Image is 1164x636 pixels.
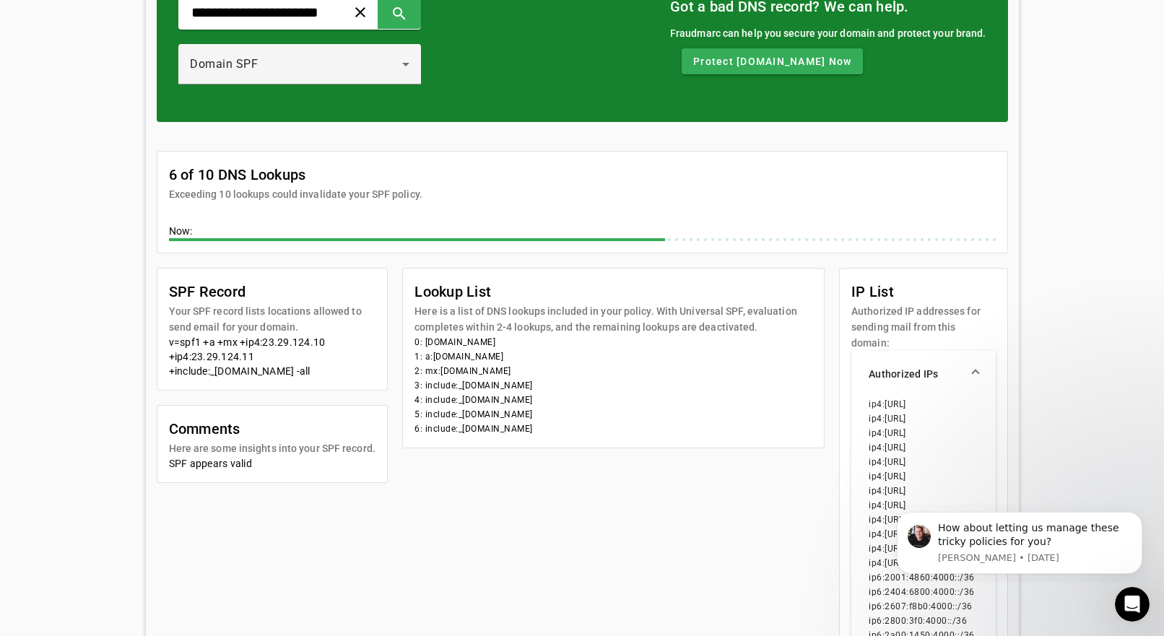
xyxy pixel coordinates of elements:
div: Fraudmarc can help you secure your domain and protect your brand. [670,25,986,41]
li: ip4:[URL] [869,440,978,455]
mat-card-title: 6 of 10 DNS Lookups [169,163,422,186]
span: Protect [DOMAIN_NAME] Now [693,54,851,69]
mat-card-subtitle: Here is a list of DNS lookups included in your policy. With Universal SPF, evaluation completes w... [414,303,812,335]
li: ip4:[URL] [869,498,978,513]
li: ip6:2001:4860:4000::/36 [869,570,978,585]
button: Protect [DOMAIN_NAME] Now [682,48,863,74]
li: ip4:[URL] [869,541,978,556]
mat-expansion-panel-header: Authorized IPs [851,351,995,397]
mat-card-title: Comments [169,417,375,440]
mat-card-subtitle: Exceeding 10 lookups could invalidate your SPF policy. [169,186,422,202]
li: ip4:[URL] [869,426,978,440]
li: ip4:[URL] [869,397,978,411]
li: ip4:[URL] [869,484,978,498]
mat-panel-title: Authorized IPs [869,367,960,381]
li: 3: include:_[DOMAIN_NAME] [414,378,812,393]
li: ip4:[URL] [869,513,978,527]
mat-card-subtitle: Authorized IP addresses for sending mail from this domain: [851,303,995,351]
iframe: Intercom notifications message [875,499,1164,583]
li: 2: mx:[DOMAIN_NAME] [414,364,812,378]
li: ip6:2404:6800:4000::/36 [869,585,978,599]
mat-card-title: IP List [851,280,995,303]
iframe: Intercom live chat [1115,587,1150,622]
div: SPF appears valid [169,456,376,471]
li: 4: include:_[DOMAIN_NAME] [414,393,812,407]
li: ip6:2607:f8b0:4000::/36 [869,599,978,614]
mat-card-title: SPF Record [169,280,376,303]
li: ip4:[URL] [869,469,978,484]
div: Now: [169,224,996,241]
li: 0: [DOMAIN_NAME] [414,335,812,349]
li: ip4:[URL] [869,556,978,570]
span: Domain SPF [190,57,258,71]
mat-card-title: Lookup List [414,280,812,303]
mat-card-subtitle: Here are some insights into your SPF record. [169,440,375,456]
li: 6: include:_[DOMAIN_NAME] [414,422,812,436]
li: ip4:[URL] [869,527,978,541]
li: 5: include:_[DOMAIN_NAME] [414,407,812,422]
mat-card-subtitle: Your SPF record lists locations allowed to send email for your domain. [169,303,376,335]
div: v=spf1 +a +mx +ip4:23.29.124.10 +ip4:23.29.124.11 +include:_[DOMAIN_NAME] -all [169,335,376,378]
li: ip6:2800:3f0:4000::/36 [869,614,978,628]
li: 1: a:[DOMAIN_NAME] [414,349,812,364]
li: ip4:[URL] [869,411,978,426]
li: ip4:[URL] [869,455,978,469]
